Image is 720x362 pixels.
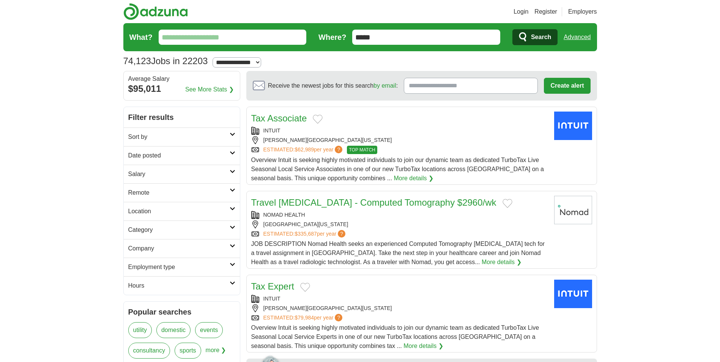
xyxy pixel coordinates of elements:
[503,199,512,208] button: Add to favorite jobs
[128,82,235,96] div: $95,011
[263,127,280,134] a: INTUIT
[263,314,344,322] a: ESTIMATED:$79,984per year?
[544,78,590,94] button: Create alert
[251,281,294,291] a: Tax Expert
[394,174,433,183] a: More details ❯
[531,30,551,45] span: Search
[295,315,314,321] span: $79,984
[128,263,230,272] h2: Employment type
[128,225,230,235] h2: Category
[124,202,240,220] a: Location
[482,258,521,267] a: More details ❯
[124,146,240,165] a: Date posted
[195,322,223,338] a: events
[128,244,230,253] h2: Company
[263,212,305,218] a: NOMAD HEALTH
[268,81,398,90] span: Receive the newest jobs for this search :
[251,113,307,123] a: Tax Associate
[124,127,240,146] a: Sort by
[300,283,310,292] button: Add to favorite jobs
[512,29,558,45] button: Search
[318,31,346,43] label: Where?
[175,343,201,359] a: sports
[128,322,152,338] a: utility
[295,231,317,237] span: $335,687
[185,85,234,94] a: See More Stats ❯
[128,76,235,82] div: Average Salary
[124,276,240,295] a: Hours
[403,342,443,351] a: More details ❯
[124,165,240,183] a: Salary
[124,220,240,239] a: Category
[156,322,191,338] a: domestic
[124,239,240,258] a: Company
[124,183,240,202] a: Remote
[263,296,280,302] a: INTUIT
[335,314,342,321] span: ?
[128,188,230,197] h2: Remote
[554,196,592,224] img: Nomad Health logo
[251,136,548,144] div: [PERSON_NAME][GEOGRAPHIC_DATA][US_STATE]
[128,132,230,142] h2: Sort by
[128,207,230,216] h2: Location
[554,112,592,140] img: Intuit logo
[123,56,208,66] h1: Jobs in 22203
[514,7,528,16] a: Login
[128,281,230,290] h2: Hours
[554,280,592,308] img: Intuit logo
[263,146,344,154] a: ESTIMATED:$62,989per year?
[338,230,345,238] span: ?
[564,30,591,45] a: Advanced
[124,107,240,127] h2: Filter results
[534,7,557,16] a: Register
[335,146,342,153] span: ?
[251,241,545,265] span: JOB DESCRIPTION Nomad Health seeks an experienced Computed Tomography [MEDICAL_DATA] tech for a t...
[251,157,544,181] span: Overview Intuit is seeking highly motivated individuals to join our dynamic team as dedicated Tur...
[251,324,539,349] span: Overview Intuit is seeking highly motivated individuals to join our dynamic team as dedicated Tur...
[128,151,230,160] h2: Date posted
[124,258,240,276] a: Employment type
[128,343,170,359] a: consultancy
[263,230,347,238] a: ESTIMATED:$335,687per year?
[251,304,548,312] div: [PERSON_NAME][GEOGRAPHIC_DATA][US_STATE]
[313,115,323,124] button: Add to favorite jobs
[347,146,377,154] span: TOP MATCH
[129,31,153,43] label: What?
[373,82,396,89] a: by email
[123,3,188,20] img: Adzuna logo
[251,220,548,228] div: [GEOGRAPHIC_DATA][US_STATE]
[295,146,314,153] span: $62,989
[568,7,597,16] a: Employers
[123,54,151,68] span: 74,123
[251,197,496,208] a: Travel [MEDICAL_DATA] - Computed Tomography $2960/wk
[128,170,230,179] h2: Salary
[128,306,235,318] h2: Popular searches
